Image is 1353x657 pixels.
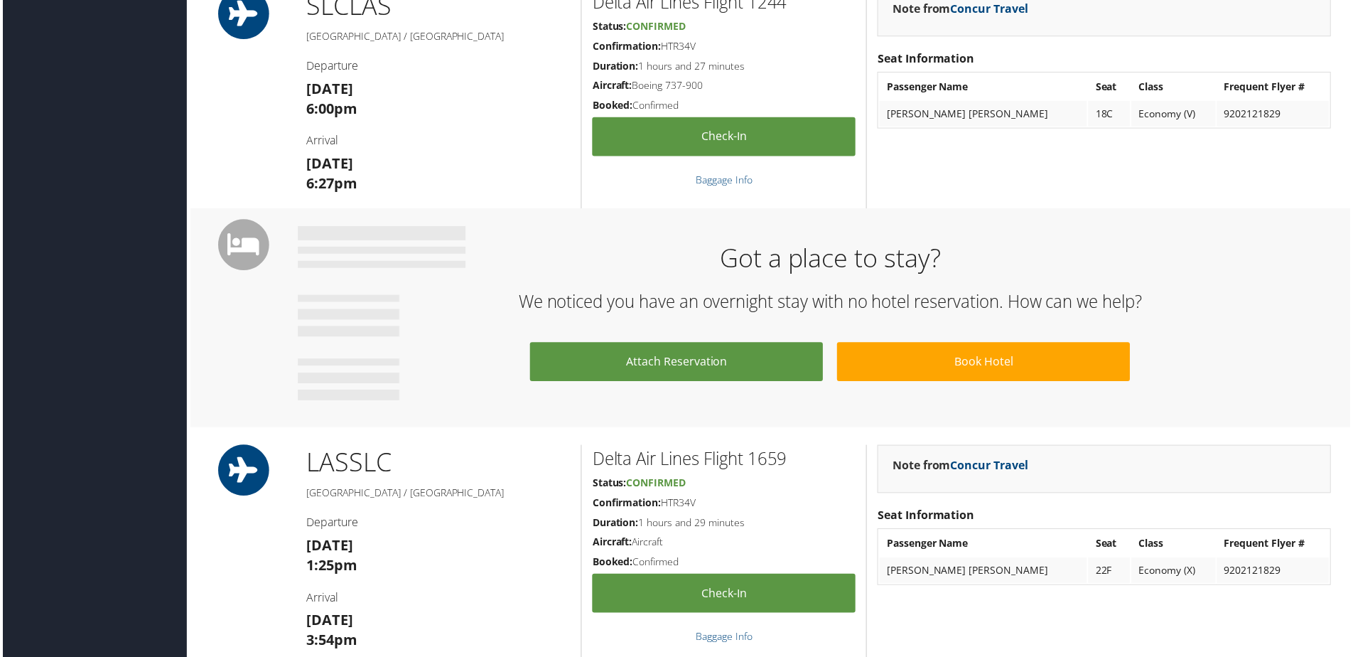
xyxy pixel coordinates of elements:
[592,449,856,473] h2: Delta Air Lines Flight 1659
[305,133,570,149] h4: Arrival
[1133,533,1217,558] th: Class
[878,50,976,66] strong: Seat Information
[1133,560,1217,585] td: Economy (X)
[592,537,632,550] strong: Aircraft:
[1219,560,1332,585] td: 9202121829
[592,537,856,551] h5: Aircraft
[305,154,352,173] strong: [DATE]
[592,39,856,53] h5: HTR34V
[880,74,1089,100] th: Passenger Name
[592,478,626,491] strong: Status:
[893,459,1030,475] strong: Note from
[592,576,856,615] a: Check-in
[592,518,638,531] strong: Duration:
[592,98,632,112] strong: Booked:
[880,101,1089,127] td: [PERSON_NAME] [PERSON_NAME]
[305,592,570,607] h4: Arrival
[305,538,352,557] strong: [DATE]
[1090,560,1132,585] td: 22F
[878,509,976,525] strong: Seat Information
[1090,74,1132,100] th: Seat
[1219,74,1332,100] th: Frequent Flyer #
[1219,533,1332,558] th: Frequent Flyer #
[592,39,661,53] strong: Confirmation:
[592,518,856,532] h5: 1 hours and 29 minutes
[893,1,1030,16] strong: Note from
[305,29,570,43] h5: [GEOGRAPHIC_DATA] / [GEOGRAPHIC_DATA]
[305,174,356,193] strong: 6:27pm
[880,560,1089,585] td: [PERSON_NAME] [PERSON_NAME]
[696,632,753,646] a: Baggage Info
[592,59,856,73] h5: 1 hours and 27 minutes
[592,78,856,92] h5: Boeing 737-900
[305,99,356,118] strong: 6:00pm
[1090,101,1132,127] td: 18C
[626,478,686,491] span: Confirmed
[1219,101,1332,127] td: 9202121829
[305,58,570,73] h4: Departure
[592,498,661,511] strong: Confirmation:
[1133,74,1217,100] th: Class
[592,59,638,73] strong: Duration:
[880,533,1089,558] th: Passenger Name
[592,19,626,33] strong: Status:
[529,343,824,383] a: Attach Reservation
[592,557,856,571] h5: Confirmed
[952,459,1030,475] a: Concur Travel
[305,557,356,577] strong: 1:25pm
[592,498,856,512] h5: HTR34V
[838,343,1132,383] a: Book Hotel
[305,79,352,98] strong: [DATE]
[1090,533,1132,558] th: Seat
[305,488,570,502] h5: [GEOGRAPHIC_DATA] / [GEOGRAPHIC_DATA]
[1133,101,1217,127] td: Economy (V)
[592,117,856,156] a: Check-in
[305,447,570,482] h1: LAS SLC
[305,633,356,652] strong: 3:54pm
[952,1,1030,16] a: Concur Travel
[626,19,686,33] span: Confirmed
[696,173,753,187] a: Baggage Info
[305,516,570,532] h4: Departure
[592,557,632,570] strong: Booked:
[592,98,856,112] h5: Confirmed
[592,78,632,92] strong: Aircraft:
[305,613,352,632] strong: [DATE]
